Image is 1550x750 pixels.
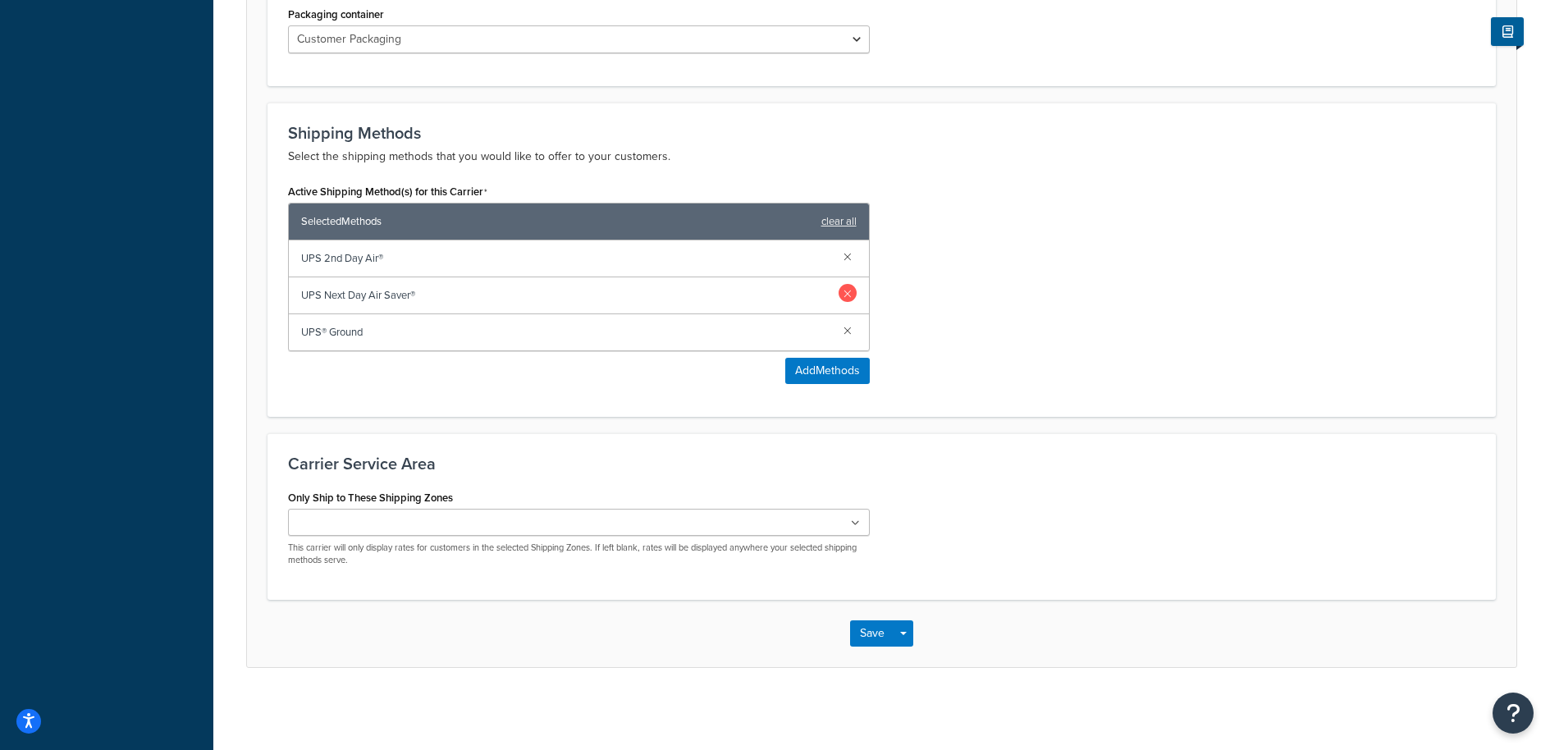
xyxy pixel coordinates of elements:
a: clear all [821,210,857,233]
button: Save [850,620,894,647]
label: Only Ship to These Shipping Zones [288,492,453,504]
button: AddMethods [785,358,870,384]
span: UPS 2nd Day Air® [301,247,830,270]
h3: Shipping Methods [288,124,1475,142]
button: Open Resource Center [1493,693,1534,734]
span: Selected Methods [301,210,813,233]
span: UPS® Ground [301,321,830,344]
label: Active Shipping Method(s) for this Carrier [288,185,487,199]
p: Select the shipping methods that you would like to offer to your customers. [288,147,1475,167]
label: Packaging container [288,8,384,21]
span: UPS Next Day Air Saver® [301,284,830,307]
button: Show Help Docs [1491,17,1524,46]
p: This carrier will only display rates for customers in the selected Shipping Zones. If left blank,... [288,542,870,567]
h3: Carrier Service Area [288,455,1475,473]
